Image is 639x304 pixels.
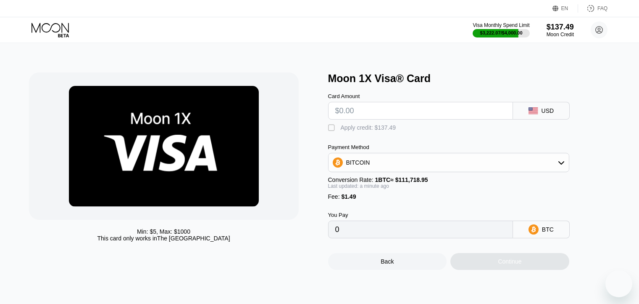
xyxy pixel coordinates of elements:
[480,30,523,35] div: $3,222.07 / $4,000.00
[578,4,607,13] div: FAQ
[381,258,394,265] div: Back
[97,235,230,242] div: This card only works in The [GEOGRAPHIC_DATA]
[328,72,619,85] div: Moon 1X Visa® Card
[561,5,568,11] div: EN
[597,5,607,11] div: FAQ
[335,102,506,119] input: $0.00
[328,193,569,200] div: Fee :
[605,270,632,297] iframe: Schaltfläche zum Öffnen des Messaging-Fensters
[547,23,574,37] div: $137.49Moon Credit
[547,32,574,37] div: Moon Credit
[328,93,513,99] div: Card Amount
[473,22,529,28] div: Visa Monthly Spend Limit
[473,22,529,37] div: Visa Monthly Spend Limit$3,222.07/$4,000.00
[547,23,574,32] div: $137.49
[341,124,396,131] div: Apply credit: $137.49
[328,253,447,270] div: Back
[328,144,569,150] div: Payment Method
[328,176,569,183] div: Conversion Rate:
[542,226,554,233] div: BTC
[328,212,513,218] div: You Pay
[542,107,554,114] div: USD
[375,176,428,183] span: 1 BTC ≈ $111,718.95
[137,228,190,235] div: Min: $ 5 , Max: $ 1000
[341,193,356,200] span: $1.49
[346,159,370,166] div: BITCOIN
[329,154,569,171] div: BITCOIN
[328,124,337,132] div: 
[328,183,569,189] div: Last updated: a minute ago
[552,4,578,13] div: EN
